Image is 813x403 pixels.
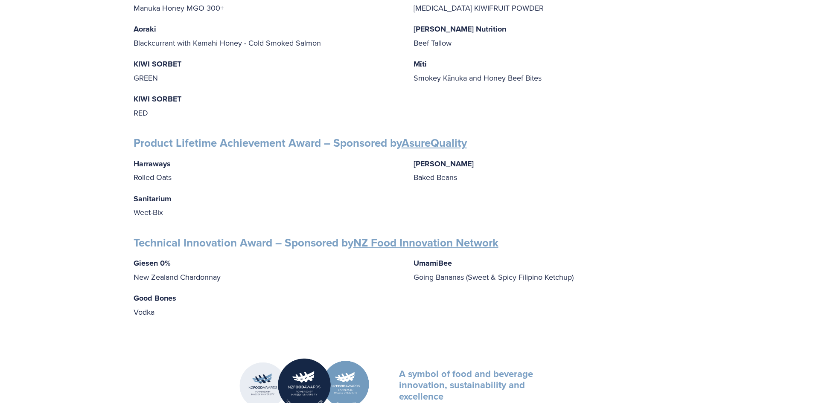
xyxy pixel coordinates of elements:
[414,258,452,269] strong: UmamiBee
[399,367,536,403] strong: A symbol of food and beverage innovation, sustainability and excellence
[134,158,171,169] strong: Harraways
[134,291,400,319] p: Vodka
[134,258,171,269] strong: Giesen 0%
[414,23,506,35] strong: [PERSON_NAME] Nutrition
[134,57,400,84] p: GREEN
[134,235,498,251] strong: Technical Innovation Award – Sponsored by
[134,135,467,151] strong: Product Lifetime Achievement Award – Sponsored by
[414,256,680,284] p: Going Bananas (Sweet & Spicy Filipino Ketchup)
[134,93,181,104] strong: KIWI SORBET
[134,293,176,304] strong: Good Bones
[134,22,400,49] p: Blackcurrant with Kamahi Honey - Cold Smoked Salmon
[402,135,467,151] a: AsureQuality
[134,193,171,204] strong: Sanitarium
[134,157,400,184] p: Rolled Oats
[134,256,400,284] p: New Zealand Chardonnay
[414,158,474,169] strong: [PERSON_NAME]
[414,57,680,84] p: Smokey Kānuka and Honey Beef Bites
[134,23,156,35] strong: Aoraki
[414,157,680,184] p: Baked Beans
[134,92,400,119] p: RED
[414,22,680,49] p: Beef Tallow
[353,235,498,251] a: NZ Food Innovation Network
[414,58,427,70] strong: Mīti
[134,192,400,219] p: Weet-Bix
[134,58,181,70] strong: KIWI SORBET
